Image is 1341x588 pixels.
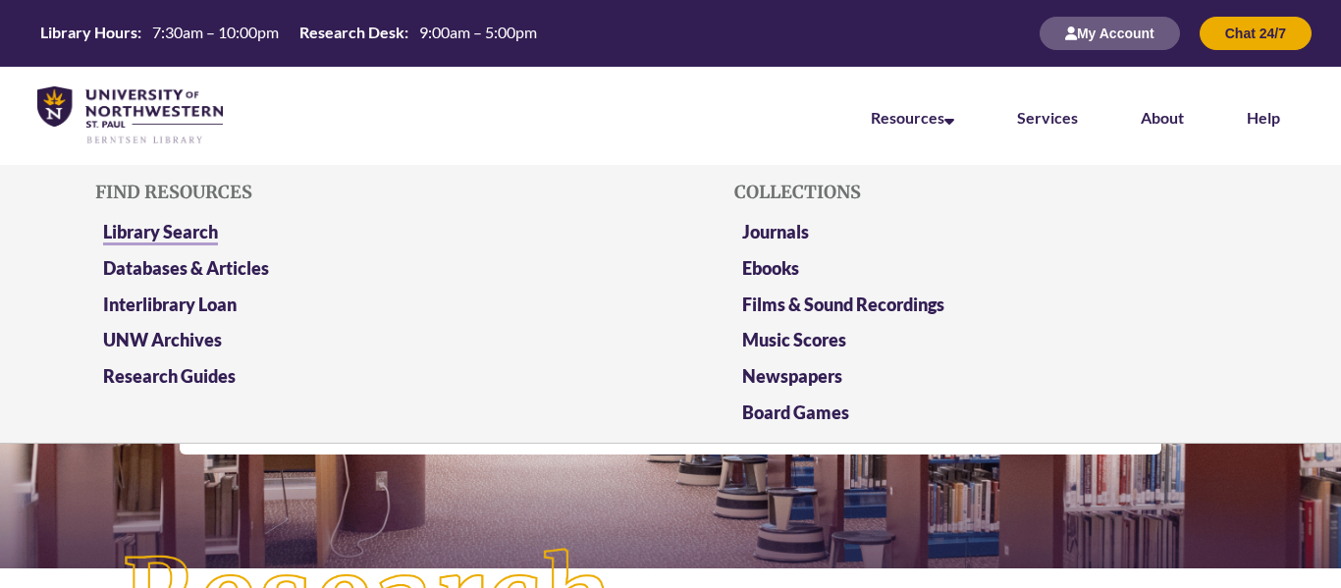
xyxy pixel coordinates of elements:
[742,401,849,423] a: Board Games
[742,294,944,315] a: Films & Sound Recordings
[742,329,846,350] a: Music Scores
[742,365,842,387] a: Newspapers
[103,294,237,315] a: Interlibrary Loan
[419,23,537,41] span: 9:00am – 5:00pm
[742,221,809,242] a: Journals
[1200,25,1312,41] a: Chat 24/7
[1247,108,1280,127] a: Help
[103,221,218,245] a: Library Search
[292,22,411,43] th: Research Desk:
[871,108,954,127] a: Resources
[32,22,144,43] th: Library Hours:
[1017,108,1078,127] a: Services
[1040,25,1180,41] a: My Account
[742,257,799,279] a: Ebooks
[95,183,607,202] h5: Find Resources
[37,86,223,145] img: UNWSP Library Logo
[152,23,279,41] span: 7:30am – 10:00pm
[103,329,222,350] a: UNW Archives
[32,22,545,43] table: Hours Today
[103,365,236,387] a: Research Guides
[1141,108,1184,127] a: About
[103,257,269,279] a: Databases & Articles
[1200,17,1312,50] button: Chat 24/7
[1040,17,1180,50] button: My Account
[32,22,545,45] a: Hours Today
[734,183,1246,202] h5: Collections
